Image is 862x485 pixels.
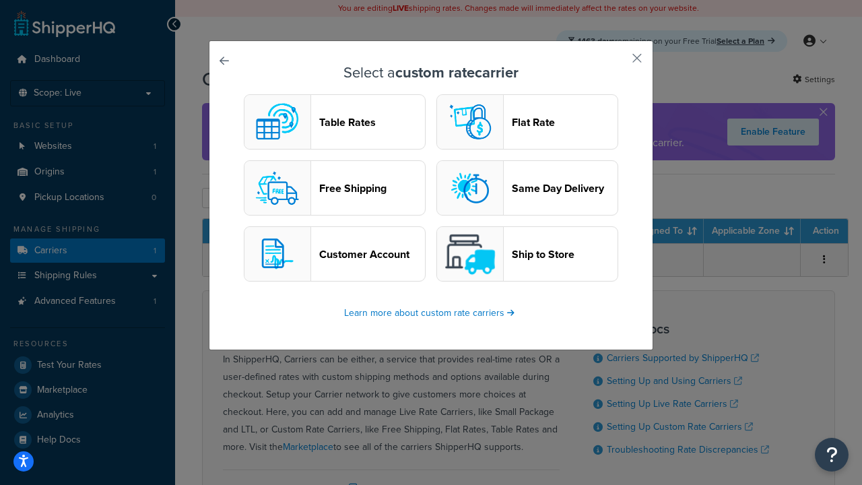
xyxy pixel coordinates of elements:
[319,248,425,261] header: Customer Account
[251,161,304,215] img: free logo
[436,94,618,150] button: flat logoFlat Rate
[319,182,425,195] header: Free Shipping
[251,227,304,281] img: customerAccount logo
[443,227,497,281] img: shipToStore logo
[395,61,519,84] strong: custom rate carrier
[436,160,618,216] button: sameday logoSame Day Delivery
[815,438,849,472] button: Open Resource Center
[436,226,618,282] button: shipToStore logoShip to Store
[443,161,497,215] img: sameday logo
[512,248,618,261] header: Ship to Store
[344,306,518,320] a: Learn more about custom rate carriers
[244,226,426,282] button: customerAccount logoCustomer Account
[443,95,497,149] img: flat logo
[244,94,426,150] button: custom logoTable Rates
[512,116,618,129] header: Flat Rate
[251,95,304,149] img: custom logo
[512,182,618,195] header: Same Day Delivery
[319,116,425,129] header: Table Rates
[244,160,426,216] button: free logoFree Shipping
[243,65,619,81] h3: Select a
